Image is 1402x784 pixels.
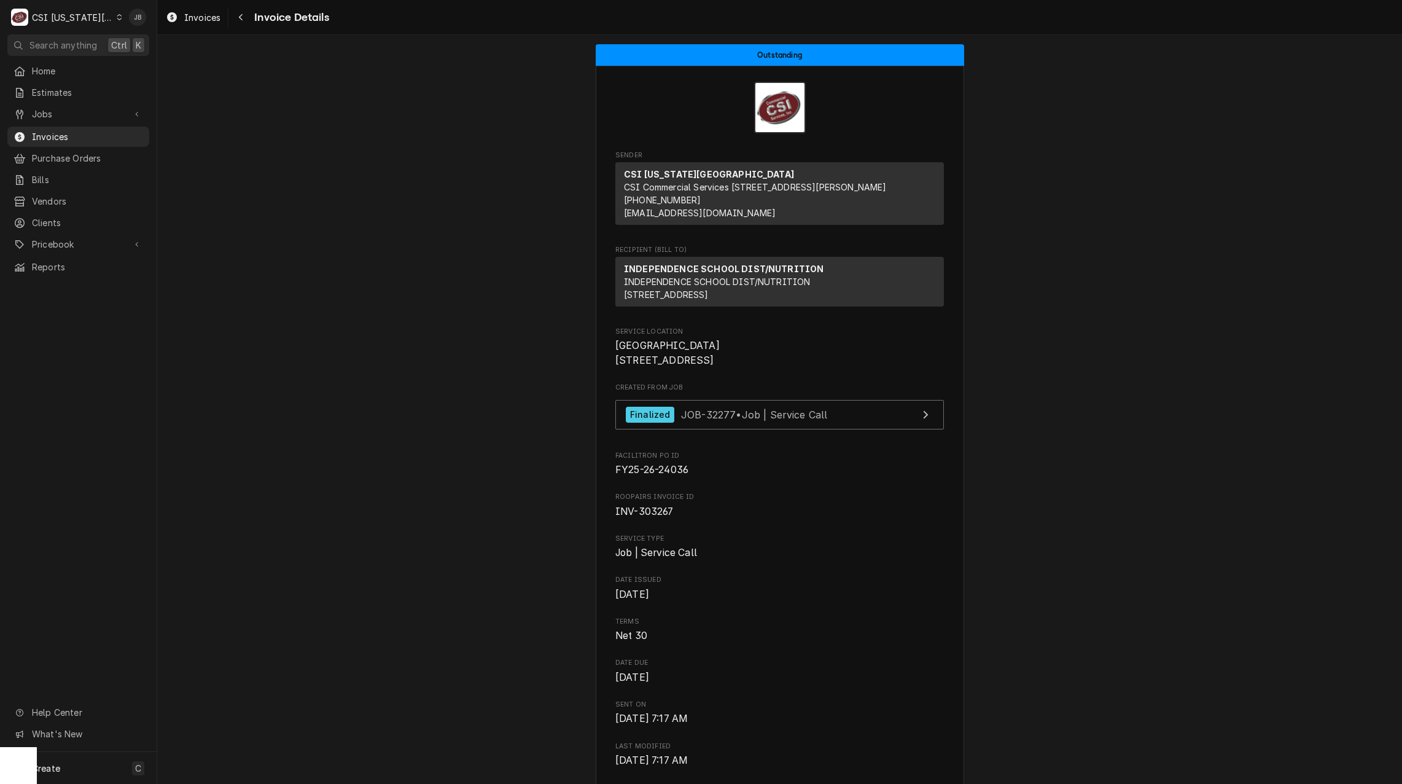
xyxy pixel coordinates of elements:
[615,629,944,643] span: Terms
[615,700,944,710] span: Sent On
[757,51,802,59] span: Outstanding
[136,39,141,52] span: K
[615,617,944,627] span: Terms
[7,170,149,190] a: Bills
[32,173,143,186] span: Bills
[32,261,143,273] span: Reports
[615,713,688,724] span: [DATE] 7:17 AM
[615,742,944,751] span: Last Modified
[615,546,944,560] span: Service Type
[615,753,944,768] span: Last Modified
[615,630,647,641] span: Net 30
[615,383,944,393] span: Created From Job
[32,108,125,120] span: Jobs
[615,339,944,367] span: Service Location
[231,7,251,27] button: Navigate back
[32,65,143,77] span: Home
[624,208,776,218] a: [EMAIL_ADDRESS][DOMAIN_NAME]
[615,575,944,602] div: Date Issued
[615,400,944,430] a: View Job
[615,257,944,312] div: Recipient (Bill To)
[626,407,674,423] div: Finalized
[624,276,810,300] span: INDEPENDENCE SCHOOL DIST/NUTRITION [STREET_ADDRESS]
[32,130,143,143] span: Invoices
[754,82,806,133] img: Logo
[615,162,944,225] div: Sender
[7,148,149,168] a: Purchase Orders
[624,195,701,205] a: [PHONE_NUMBER]
[32,152,143,165] span: Purchase Orders
[615,547,697,559] span: Job | Service Call
[7,724,149,744] a: Go to What's New
[615,589,649,600] span: [DATE]
[129,9,146,26] div: JB
[624,264,824,274] strong: INDEPENDENCE SCHOOL DIST/NUTRITION
[615,151,944,230] div: Invoice Sender
[615,451,944,461] span: Facilitron PO ID
[32,195,143,208] span: Vendors
[111,39,127,52] span: Ctrl
[11,9,28,26] div: C
[32,763,60,774] span: Create
[615,587,944,602] span: Date Issued
[615,506,674,517] span: INV-303267
[615,504,944,519] span: Roopairs Invoice ID
[615,151,944,160] span: Sender
[596,44,964,66] div: Status
[615,534,944,560] div: Service Type
[7,104,149,124] a: Go to Jobs
[7,82,149,103] a: Estimates
[615,492,944,502] span: Roopairs Invoice ID
[32,216,143,229] span: Clients
[11,9,28,26] div: CSI Kansas City's Avatar
[615,658,944,668] span: Date Due
[161,7,225,28] a: Invoices
[7,257,149,277] a: Reports
[615,451,944,477] div: Facilitron PO ID
[7,61,149,81] a: Home
[615,672,649,683] span: [DATE]
[615,711,944,726] span: Sent On
[615,617,944,643] div: Terms
[681,408,828,420] span: JOB-32277 • Job | Service Call
[615,492,944,519] div: Roopairs Invoice ID
[32,706,142,719] span: Help Center
[615,464,688,476] span: FY25-26-24036
[615,340,720,366] span: [GEOGRAPHIC_DATA] [STREET_ADDRESS]
[615,670,944,685] span: Date Due
[32,11,113,24] div: CSI [US_STATE][GEOGRAPHIC_DATA]
[7,213,149,233] a: Clients
[7,191,149,211] a: Vendors
[184,11,220,24] span: Invoices
[615,327,944,368] div: Service Location
[7,34,149,56] button: Search anythingCtrlK
[615,700,944,726] div: Sent On
[615,257,944,307] div: Recipient (Bill To)
[615,755,688,766] span: [DATE] 7:17 AM
[615,534,944,544] span: Service Type
[129,9,146,26] div: Joshua Bennett's Avatar
[29,39,97,52] span: Search anything
[615,383,944,436] div: Created From Job
[615,463,944,477] span: Facilitron PO ID
[624,182,886,192] span: CSI Commercial Services [STREET_ADDRESS][PERSON_NAME]
[615,245,944,255] span: Recipient (Bill To)
[251,9,329,26] span: Invoice Details
[615,162,944,230] div: Sender
[7,127,149,147] a: Invoices
[624,169,794,179] strong: CSI [US_STATE][GEOGRAPHIC_DATA]
[615,742,944,768] div: Last Modified
[615,327,944,337] span: Service Location
[32,727,142,740] span: What's New
[7,234,149,254] a: Go to Pricebook
[615,575,944,585] span: Date Issued
[7,702,149,723] a: Go to Help Center
[615,245,944,312] div: Invoice Recipient
[135,762,141,775] span: C
[615,658,944,684] div: Date Due
[32,238,125,251] span: Pricebook
[32,86,143,99] span: Estimates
